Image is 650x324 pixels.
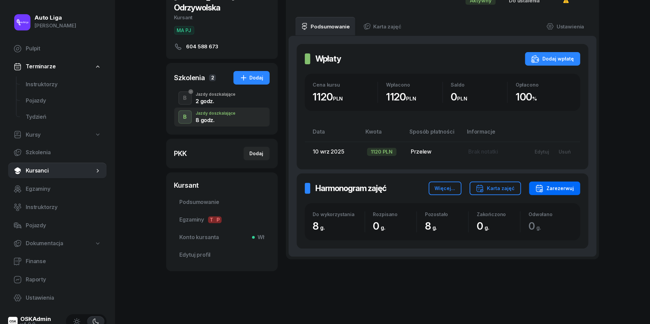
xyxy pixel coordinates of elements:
[26,62,55,71] span: Terminarze
[362,127,406,142] th: Kwota
[20,109,107,125] a: Tydzień
[208,216,215,223] span: T
[26,257,101,266] span: Finanse
[476,184,515,192] div: Karta zajęć
[240,74,264,82] div: Dodaj
[250,149,264,158] div: Dodaj
[535,149,550,155] div: Edytuj
[8,290,107,306] a: Ustawienia
[26,185,101,193] span: Egzaminy
[516,91,572,103] div: 100
[451,91,508,103] div: 0
[529,220,544,232] span: 0
[470,182,521,195] button: Karta zajęć
[180,111,189,123] div: B
[313,148,344,155] span: 10 wrz 2025
[529,211,572,217] div: Odwołano
[8,59,107,74] a: Terminarze
[174,181,270,190] div: Kursant
[485,224,489,231] small: g.
[316,53,341,64] h2: Wpłaty
[477,220,493,232] span: 0
[8,217,107,234] a: Pojazdy
[209,74,216,81] span: 2
[531,55,574,63] div: Dodaj wpłatę
[174,13,270,22] div: Kursant
[8,163,107,179] a: Kursanci
[8,236,107,251] a: Dokumentacja
[8,181,107,197] a: Egzaminy
[26,44,101,53] span: Pulpit
[559,149,571,155] div: Usuń
[457,95,467,102] small: PLN
[174,73,205,83] div: Szkolenia
[316,183,387,194] h2: Harmonogram zajęć
[174,89,270,108] button: BJazdy doszkalające2 godz.
[373,220,389,232] span: 0
[554,146,576,157] button: Usuń
[233,71,270,85] button: Dodaj
[333,95,343,102] small: PLN
[20,93,107,109] a: Pojazdy
[180,251,264,259] span: Edytuj profil
[8,272,107,288] a: Raporty
[305,127,362,142] th: Data
[425,211,468,217] div: Pozostało
[180,215,264,224] span: Egzaminy
[26,166,94,175] span: Kursanci
[26,131,41,139] span: Kursy
[358,17,407,36] a: Karta zajęć
[8,144,107,161] a: Szkolenia
[8,41,107,57] a: Pulpit
[174,229,270,246] a: Konto kursantaWł
[541,17,589,36] a: Ustawienia
[525,52,580,66] button: Dodaj wpłatę
[196,117,236,123] div: 8 godz.
[35,21,76,30] div: [PERSON_NAME]
[174,149,187,158] div: PKK
[186,43,218,51] span: 604 588 673
[533,95,537,102] small: %
[295,17,355,36] a: Podsumowanie
[174,212,270,228] a: EgzaminyTP
[178,110,192,124] button: B
[26,221,101,230] span: Pojazdy
[174,194,270,210] a: Podsumowanie
[180,233,264,242] span: Konto kursanta
[8,253,107,270] a: Finanse
[425,220,441,232] span: 8
[174,108,270,126] button: BJazdy doszkalające8 godz.
[26,203,101,212] span: Instruktorzy
[26,239,63,248] span: Dokumentacja
[386,91,443,103] div: 1120
[174,247,270,263] a: Edytuj profil
[26,294,101,302] span: Ustawienia
[180,92,189,104] div: B
[174,26,194,34] button: MA PJ
[432,224,437,231] small: g.
[463,127,524,142] th: Informacje
[313,220,329,232] span: 8
[367,148,397,156] div: 1120 PLN
[196,111,236,115] div: Jazdy doszkalające
[255,233,264,242] span: Wł
[451,82,508,88] div: Saldo
[8,199,107,215] a: Instruktorzy
[26,148,101,157] span: Szkolenia
[180,198,264,207] span: Podsumowanie
[313,211,365,217] div: Do wykorzystania
[535,184,574,192] div: Zarezerwuj
[26,275,101,284] span: Raporty
[320,224,325,231] small: g.
[477,211,520,217] div: Zakończono
[20,316,51,322] div: OSKAdmin
[381,224,386,231] small: g.
[516,82,572,88] div: Opłacono
[530,146,554,157] button: Edytuj
[26,96,101,105] span: Pojazdy
[529,182,580,195] button: Zarezerwuj
[429,182,462,195] button: Więcej...
[20,76,107,93] a: Instruktorzy
[386,82,443,88] div: Wpłacono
